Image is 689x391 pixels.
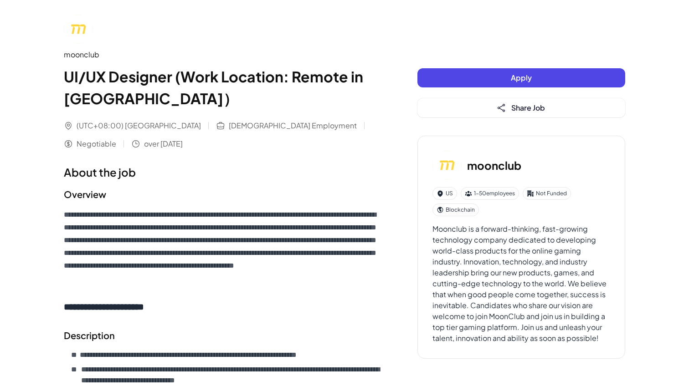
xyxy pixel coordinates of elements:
[64,188,381,201] h2: Overview
[64,15,93,44] img: mo
[417,98,625,117] button: Share Job
[432,187,457,200] div: US
[467,157,521,173] h3: moonclub
[523,187,571,200] div: Not Funded
[64,329,381,342] h2: Description
[461,187,519,200] div: 1-50 employees
[511,103,545,112] span: Share Job
[144,138,183,149] span: over [DATE]
[64,49,381,60] div: moonclub
[64,164,381,180] h1: About the job
[64,66,381,109] h1: UI/UX Designer (Work Location: Remote in [GEOGRAPHIC_DATA]）
[229,120,357,131] span: [DEMOGRAPHIC_DATA] Employment
[432,203,479,216] div: Blockchain
[77,120,201,131] span: (UTC+08:00) [GEOGRAPHIC_DATA]
[432,223,610,344] div: Moonclub is a forward-thinking, fast-growing technology company dedicated to developing world-cla...
[432,151,462,180] img: mo
[77,138,116,149] span: Negotiable
[417,68,625,87] button: Apply
[511,73,532,82] span: Apply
